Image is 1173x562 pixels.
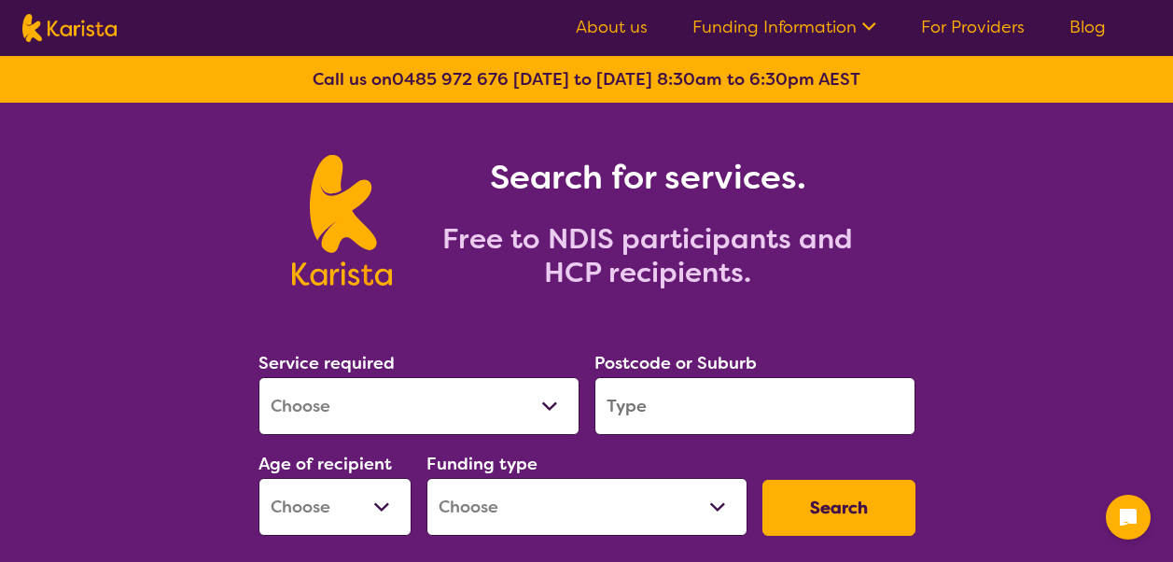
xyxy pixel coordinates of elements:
[1069,16,1106,38] a: Blog
[594,377,915,435] input: Type
[392,68,509,91] a: 0485 972 676
[258,352,395,374] label: Service required
[414,155,881,200] h1: Search for services.
[258,453,392,475] label: Age of recipient
[292,155,392,286] img: Karista logo
[692,16,876,38] a: Funding Information
[414,222,881,289] h2: Free to NDIS participants and HCP recipients.
[921,16,1025,38] a: For Providers
[22,14,117,42] img: Karista logo
[594,352,757,374] label: Postcode or Suburb
[313,68,860,91] b: Call us on [DATE] to [DATE] 8:30am to 6:30pm AEST
[762,480,915,536] button: Search
[426,453,538,475] label: Funding type
[576,16,648,38] a: About us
